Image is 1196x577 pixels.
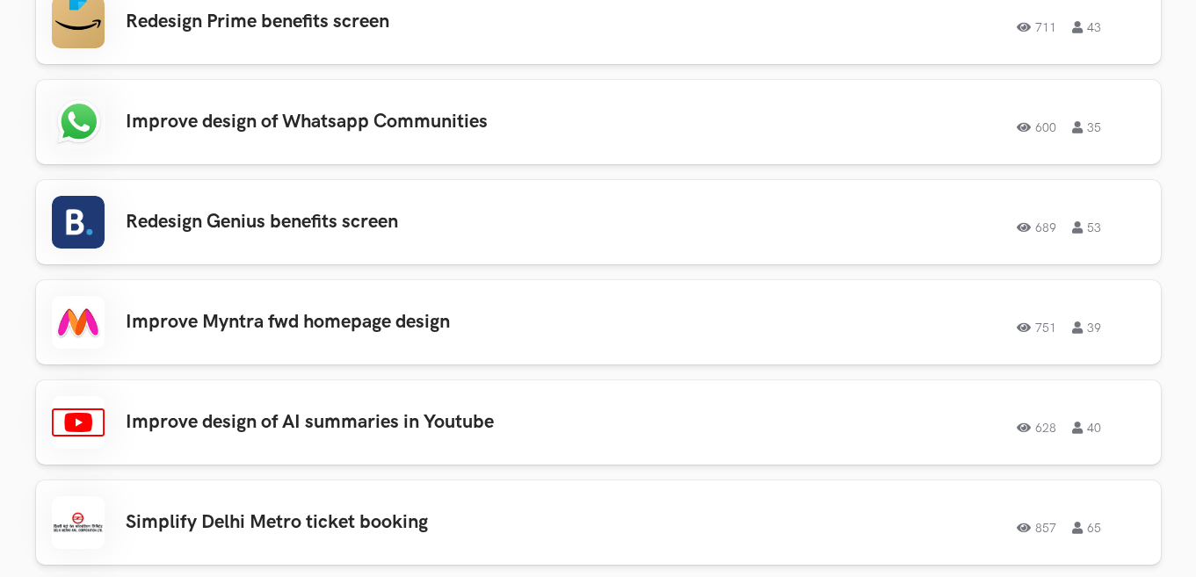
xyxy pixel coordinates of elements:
[126,111,625,133] h3: Improve design of Whatsapp Communities
[1072,522,1101,534] span: 65
[1072,21,1101,33] span: 43
[126,311,625,334] h3: Improve Myntra fwd homepage design
[36,180,1161,264] a: Redesign Genius benefits screen 689 53
[1072,321,1101,334] span: 39
[1017,21,1056,33] span: 711
[36,480,1161,565] a: Simplify Delhi Metro ticket booking 857 65
[36,80,1161,164] a: Improve design of Whatsapp Communities 600 35
[126,211,625,234] h3: Redesign Genius benefits screen
[1072,121,1101,133] span: 35
[126,11,625,33] h3: Redesign Prime benefits screen
[36,380,1161,465] a: Improve design of AI summaries in Youtube 628 40
[1017,121,1056,133] span: 600
[1017,221,1056,234] span: 689
[1072,422,1101,434] span: 40
[36,280,1161,364] a: Improve Myntra fwd homepage design 751 39
[126,411,625,434] h3: Improve design of AI summaries in Youtube
[1017,422,1056,434] span: 628
[126,511,625,534] h3: Simplify Delhi Metro ticket booking
[1072,221,1101,234] span: 53
[1017,522,1056,534] span: 857
[1017,321,1056,334] span: 751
